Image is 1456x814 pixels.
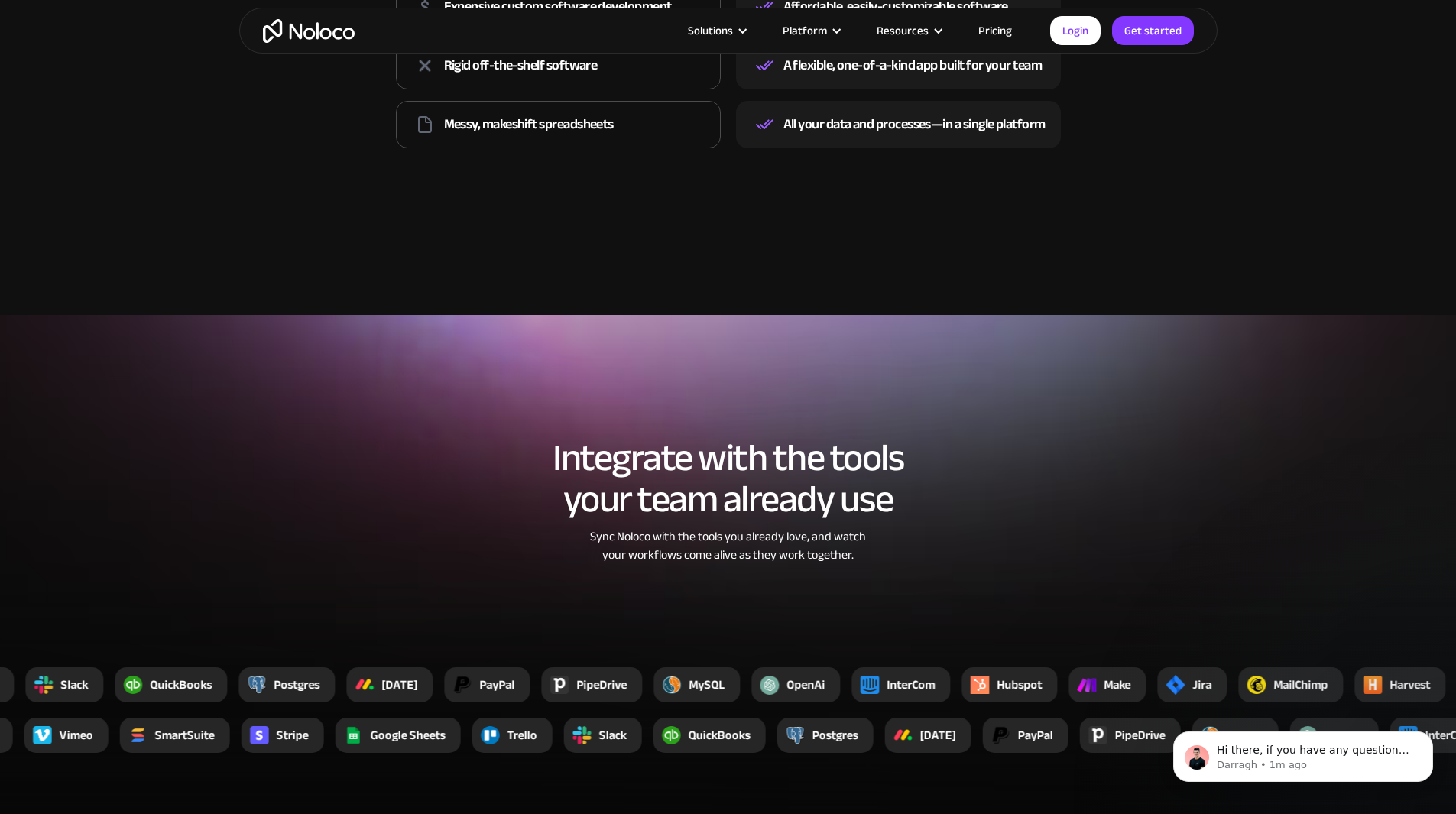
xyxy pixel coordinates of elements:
iframe: Intercom notifications message [1150,699,1456,806]
div: SmartSuite [155,726,215,744]
div: Resources [877,21,929,41]
div: Postgres [812,726,858,744]
div: Make [1104,676,1130,694]
div: Solutions [669,21,764,41]
div: Sync Noloco with the tools you already love, and watch your workflows come alive as they work tog... [526,527,931,564]
a: Pricing [959,21,1031,41]
div: [DATE] [381,676,417,694]
div: Postgres [274,676,319,694]
div: Hubspot [997,676,1042,694]
div: PipeDrive [1115,726,1166,744]
div: Rigid off-the-shelf software [444,54,598,77]
div: Google Sheets [371,726,446,744]
div: Stripe [277,726,309,744]
div: OpenAi [786,676,825,694]
a: Login [1050,16,1101,45]
div: Vimeo [60,726,93,744]
div: Jira [1192,676,1211,694]
div: Harvest [1390,676,1430,694]
div: All your data and processes—in a single platform [783,113,1046,136]
a: Get started [1112,16,1194,45]
div: Platform [783,21,827,41]
div: Resources [858,21,959,41]
a: home [263,19,355,43]
div: A flexible, one-of-a-kind app built for your team [783,54,1043,77]
div: QuickBooks [689,726,751,744]
div: PipeDrive [576,676,627,694]
div: InterCom [887,676,935,694]
div: QuickBooks [150,676,212,694]
div: MailChimp [1273,676,1328,694]
div: Platform [764,21,858,41]
div: Slack [599,726,627,744]
div: Slack [60,676,88,694]
div: Solutions [688,21,733,41]
div: MySQL [689,676,725,694]
div: [DATE] [920,726,956,744]
div: Messy, makeshift spreadsheets [444,113,614,136]
div: Trello [507,726,537,744]
h2: Integrate with the tools your team already use [255,437,1202,520]
div: PayPal [1018,726,1053,744]
div: PayPal [479,676,514,694]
